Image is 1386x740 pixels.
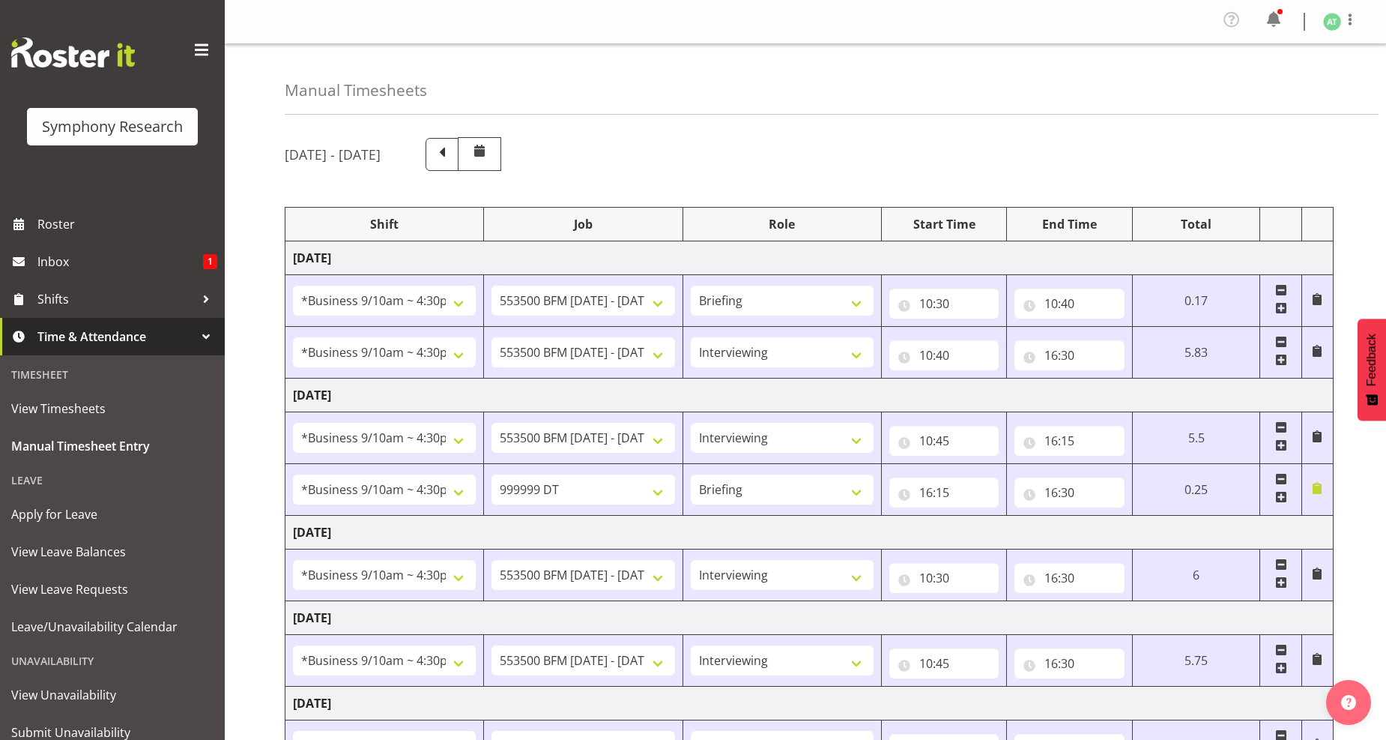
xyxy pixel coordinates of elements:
[11,37,135,67] img: Rosterit website logo
[1133,635,1260,687] td: 5.75
[889,215,999,233] div: Start Time
[4,571,221,608] a: View Leave Requests
[889,478,999,508] input: Click to select...
[11,541,214,563] span: View Leave Balances
[1014,563,1125,593] input: Click to select...
[1365,334,1379,386] span: Feedback
[4,359,221,390] div: Timesheet
[889,340,999,370] input: Click to select...
[1133,275,1260,327] td: 0.17
[889,563,999,593] input: Click to select...
[1014,649,1125,679] input: Click to select...
[1140,215,1252,233] div: Total
[285,241,1334,275] td: [DATE]
[691,215,874,233] div: Role
[4,608,221,646] a: Leave/Unavailability Calendar
[285,146,381,163] h5: [DATE] - [DATE]
[285,516,1334,550] td: [DATE]
[285,379,1334,412] td: [DATE]
[1341,695,1356,710] img: help-xxl-2.png
[1133,327,1260,379] td: 5.83
[37,250,203,273] span: Inbox
[37,325,195,348] span: Time & Attendance
[4,533,221,571] a: View Leave Balances
[4,646,221,676] div: Unavailability
[285,82,427,99] h4: Manual Timesheets
[37,213,217,235] span: Roster
[293,215,476,233] div: Shift
[4,390,221,427] a: View Timesheets
[11,578,214,601] span: View Leave Requests
[1358,319,1386,421] button: Feedback - Show survey
[1133,412,1260,464] td: 5.5
[4,427,221,465] a: Manual Timesheet Entry
[889,289,999,319] input: Click to select...
[4,676,221,714] a: View Unavailability
[4,465,221,496] div: Leave
[37,288,195,310] span: Shifts
[1323,13,1341,31] img: angela-tunnicliffe1838.jpg
[11,616,214,638] span: Leave/Unavailability Calendar
[11,397,214,420] span: View Timesheets
[11,435,214,457] span: Manual Timesheet Entry
[889,649,999,679] input: Click to select...
[1014,215,1125,233] div: End Time
[42,115,183,138] div: Symphony Research
[1133,464,1260,516] td: 0.25
[11,503,214,526] span: Apply for Leave
[1014,426,1125,456] input: Click to select...
[1133,550,1260,601] td: 6
[1014,289,1125,319] input: Click to select...
[285,687,1334,721] td: [DATE]
[4,496,221,533] a: Apply for Leave
[11,684,214,706] span: View Unavailability
[889,426,999,456] input: Click to select...
[1014,340,1125,370] input: Click to select...
[491,215,674,233] div: Job
[203,254,217,269] span: 1
[1014,478,1125,508] input: Click to select...
[285,601,1334,635] td: [DATE]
